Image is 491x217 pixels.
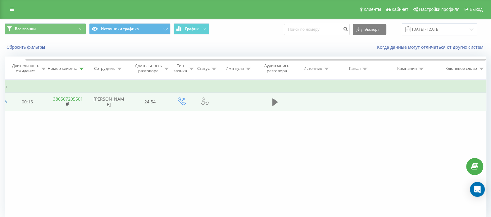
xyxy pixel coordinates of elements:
button: Сбросить фильтры [5,44,48,50]
td: [PERSON_NAME] [87,93,131,111]
div: Кампания [397,66,417,71]
input: Поиск по номеру [284,24,350,35]
button: Источники трафика [89,23,170,34]
td: 24:54 [131,93,170,111]
div: Имя пула [225,66,244,71]
div: Канал [349,66,361,71]
div: Ключевое слово [445,66,477,71]
div: Источник [303,66,322,71]
button: Все звонки [5,23,86,34]
div: Аудиозапись разговора [262,63,292,74]
span: Все звонки [15,26,36,31]
span: Выход [470,7,483,12]
div: Длительность ожидания [12,63,39,74]
span: Настройки профиля [419,7,459,12]
a: 380507205501 [53,96,83,102]
span: График [185,27,199,31]
span: Клиенты [364,7,381,12]
div: Open Intercom Messenger [470,182,485,197]
div: Сотрудник [94,66,115,71]
div: Тип звонка [174,63,187,74]
button: График [174,23,209,34]
div: Номер клиента [48,66,77,71]
span: Кабинет [392,7,408,12]
div: Длительность разговора [135,63,162,74]
a: Когда данные могут отличаться от других систем [377,44,486,50]
button: Экспорт [353,24,386,35]
td: 00:16 [8,93,47,111]
div: Статус [197,66,210,71]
